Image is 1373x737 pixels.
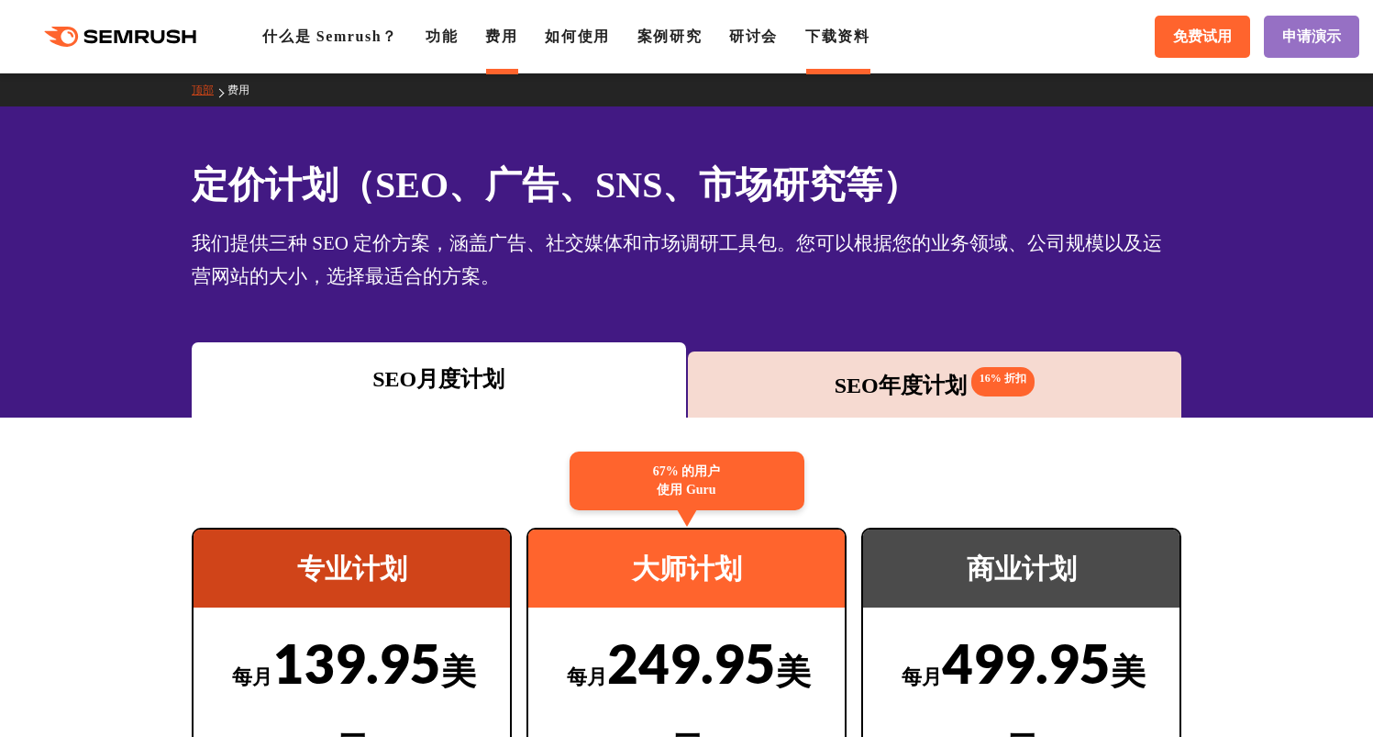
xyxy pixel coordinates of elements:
[632,553,742,584] font: 大师计划
[729,28,778,44] a: 研讨会
[653,464,721,478] font: 67% 的用户
[942,631,1111,695] font: 499.95
[980,372,1026,385] font: 16% 折扣
[1173,28,1232,44] font: 免费试用
[297,553,407,584] font: 专业计划
[485,28,517,44] a: 费用
[232,664,272,688] font: 每月
[967,553,1077,584] font: 商业计划
[372,367,504,391] font: SEO月度计划
[426,28,458,44] a: 功能
[637,28,702,44] a: 案例研究
[262,28,398,44] a: 什么是 Semrush？
[192,84,214,96] font: 顶部
[607,631,776,695] font: 249.95
[1282,28,1341,44] font: 申请演示
[192,164,919,206] font: 定价计划（SEO、广告、SNS、市场研究等）
[567,664,607,688] font: 每月
[227,84,263,96] a: 费用
[192,232,1162,287] font: 我们提供三种 SEO 定价方案，涵盖广告、社交媒体和市场调研工具包。您可以根据您的业务领域、公司规模以及运营网站的大小，选择最适合的方案。
[272,631,441,695] font: 139.95
[192,84,227,96] a: 顶部
[805,28,869,44] a: 下载资料
[1264,16,1359,58] a: 申请演示
[227,84,249,96] font: 费用
[1155,16,1250,58] a: 免费试用
[657,483,715,497] font: 使用 Guru
[545,28,609,44] a: 如何使用
[835,374,967,397] font: SEO年度计划
[902,664,942,688] font: 每月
